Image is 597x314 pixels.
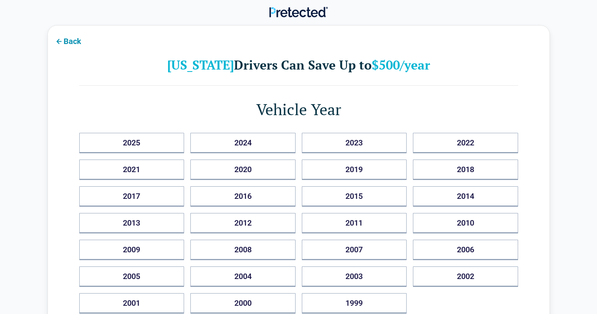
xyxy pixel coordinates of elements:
button: 2021 [79,160,184,180]
h2: Drivers Can Save Up to [79,57,518,73]
button: 2017 [79,186,184,207]
button: 2014 [413,186,518,207]
button: 2015 [302,186,407,207]
button: 2008 [190,240,296,260]
button: 2005 [79,266,184,287]
button: 2002 [413,266,518,287]
button: 2001 [79,293,184,314]
b: $500/year [372,57,430,73]
button: 2009 [79,240,184,260]
button: 2010 [413,213,518,233]
button: 2022 [413,133,518,153]
button: 1999 [302,293,407,314]
button: 2004 [190,266,296,287]
button: 2023 [302,133,407,153]
button: 2000 [190,293,296,314]
button: 2018 [413,160,518,180]
button: 2012 [190,213,296,233]
button: 2011 [302,213,407,233]
button: 2007 [302,240,407,260]
button: 2016 [190,186,296,207]
h1: Vehicle Year [79,98,518,120]
b: [US_STATE] [167,57,234,73]
button: 2019 [302,160,407,180]
button: 2006 [413,240,518,260]
button: 2024 [190,133,296,153]
button: 2013 [79,213,184,233]
button: Back [48,32,88,50]
button: 2003 [302,266,407,287]
button: 2020 [190,160,296,180]
button: 2025 [79,133,184,153]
